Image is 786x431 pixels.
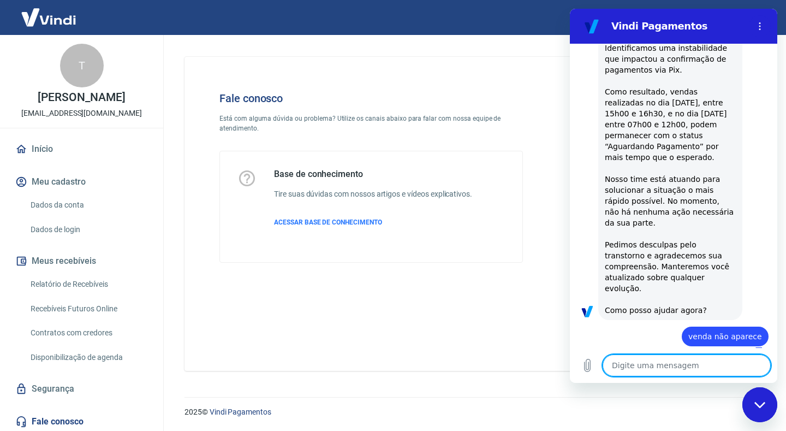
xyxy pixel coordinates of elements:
[184,406,760,418] p: 2025 ©
[734,8,773,28] button: Sair
[26,346,150,369] a: Disponibilização de agenda
[274,217,472,227] a: ACESSAR BASE DE CONHECIMENTO
[219,92,523,105] h4: Fale conosco
[274,169,472,180] h5: Base de conhecimento
[13,170,150,194] button: Meu cadastro
[570,9,777,383] iframe: Janela de mensagens
[26,273,150,296] a: Relatório de Recebíveis
[26,322,150,344] a: Contratos com credores
[38,92,125,103] p: [PERSON_NAME]
[210,408,271,416] a: Vindi Pagamentos
[558,74,724,220] img: Fale conosco
[21,108,142,119] p: [EMAIL_ADDRESS][DOMAIN_NAME]
[742,387,777,422] iframe: Botão para abrir a janela de mensagens, conversa em andamento
[26,194,150,216] a: Dados da conta
[274,188,472,200] h6: Tire suas dúvidas com nossos artigos e vídeos explicativos.
[13,249,150,273] button: Meus recebíveis
[26,298,150,320] a: Recebíveis Futuros Online
[219,114,523,133] p: Está com alguma dúvida ou problema? Utilize os canais abaixo para falar com nossa equipe de atend...
[274,219,382,226] span: ACESSAR BASE DE CONHECIMENTO
[60,44,104,87] div: T
[26,219,150,241] a: Dados de login
[13,1,84,34] img: Vindi
[13,137,150,161] a: Início
[13,377,150,401] a: Segurança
